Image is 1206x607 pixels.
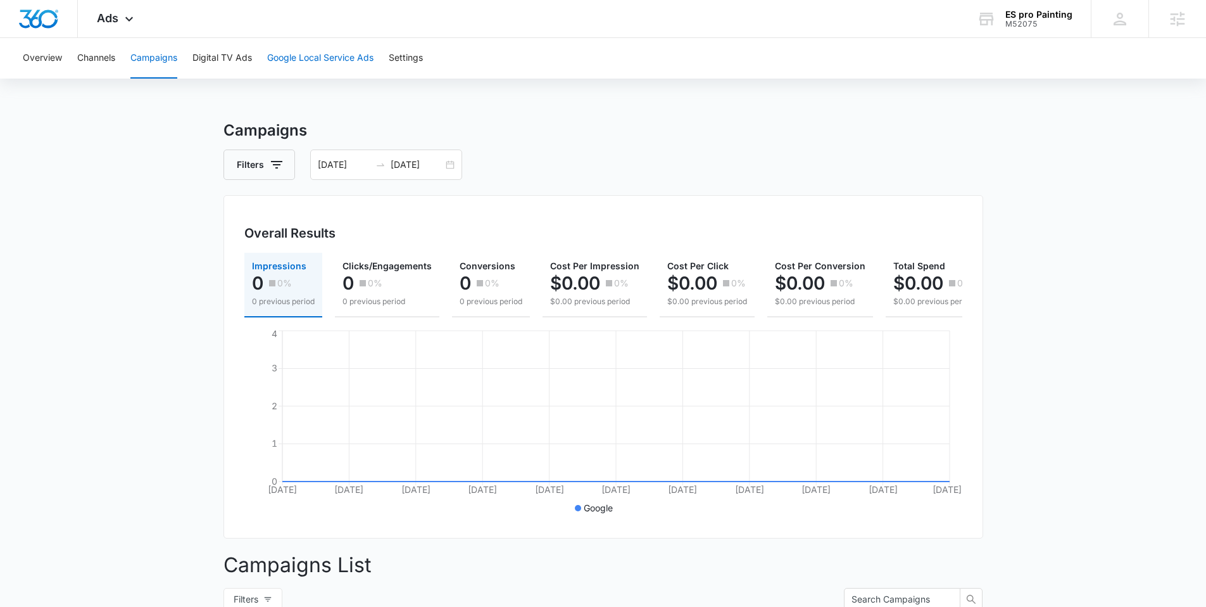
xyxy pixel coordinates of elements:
[244,224,336,243] h3: Overall Results
[272,400,277,411] tspan: 2
[550,273,600,293] p: $0.00
[234,592,258,606] span: Filters
[272,328,277,339] tspan: 4
[667,296,747,307] p: $0.00 previous period
[401,484,430,495] tspan: [DATE]
[20,20,30,30] img: logo_orange.svg
[140,75,213,83] div: Keywords by Traffic
[126,73,136,84] img: tab_keywords_by_traffic_grey.svg
[268,484,297,495] tspan: [DATE]
[667,260,729,271] span: Cost Per Click
[277,279,292,288] p: 0%
[97,11,118,25] span: Ads
[775,296,865,307] p: $0.00 previous period
[48,75,113,83] div: Domain Overview
[460,273,471,293] p: 0
[342,273,354,293] p: 0
[1005,10,1072,20] div: account name
[468,484,497,495] tspan: [DATE]
[267,38,374,79] button: Google Local Service Ads
[960,594,982,604] span: search
[272,476,277,487] tspan: 0
[192,38,252,79] button: Digital TV Ads
[893,273,943,293] p: $0.00
[20,33,30,43] img: website_grey.svg
[252,260,306,271] span: Impressions
[667,273,717,293] p: $0.00
[893,260,945,271] span: Total Spend
[389,38,423,79] button: Settings
[272,362,277,373] tspan: 3
[342,260,432,271] span: Clicks/Engagements
[77,38,115,79] button: Channels
[252,273,263,293] p: 0
[460,260,515,271] span: Conversions
[34,73,44,84] img: tab_domain_overview_orange.svg
[375,160,386,170] span: swap-right
[223,550,983,580] p: Campaigns List
[893,296,973,307] p: $0.00 previous period
[33,33,139,43] div: Domain: [DOMAIN_NAME]
[614,279,629,288] p: 0%
[550,296,639,307] p: $0.00 previous period
[130,38,177,79] button: Campaigns
[932,484,961,495] tspan: [DATE]
[223,119,983,142] h3: Campaigns
[550,260,639,271] span: Cost Per Impression
[318,158,370,172] input: Start date
[375,160,386,170] span: to
[334,484,363,495] tspan: [DATE]
[868,484,897,495] tspan: [DATE]
[839,279,853,288] p: 0%
[460,296,522,307] p: 0 previous period
[775,260,865,271] span: Cost Per Conversion
[601,484,631,495] tspan: [DATE]
[734,484,763,495] tspan: [DATE]
[775,273,825,293] p: $0.00
[23,38,62,79] button: Overview
[668,484,697,495] tspan: [DATE]
[851,592,943,606] input: Search Campaigns
[1005,20,1072,29] div: account id
[342,296,432,307] p: 0 previous period
[534,484,563,495] tspan: [DATE]
[223,150,295,180] button: Filters
[584,501,613,514] p: Google
[368,279,382,288] p: 0%
[801,484,831,495] tspan: [DATE]
[252,296,315,307] p: 0 previous period
[35,20,62,30] div: v 4.0.24
[391,158,443,172] input: End date
[272,438,277,449] tspan: 1
[957,279,972,288] p: 0%
[731,279,746,288] p: 0%
[485,279,499,288] p: 0%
